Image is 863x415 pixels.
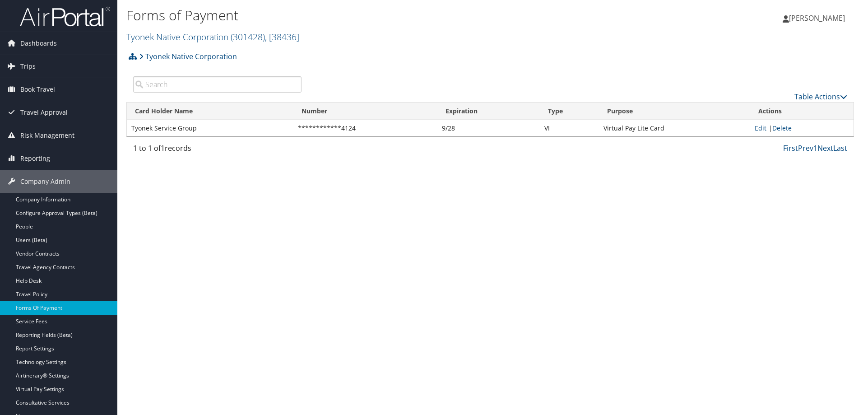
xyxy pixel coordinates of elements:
[133,143,302,158] div: 1 to 1 of records
[126,31,299,43] a: Tyonek Native Corporation
[20,6,110,27] img: airportal-logo.png
[127,120,293,136] td: Tyonek Service Group
[755,124,766,132] a: Edit
[20,124,74,147] span: Risk Management
[126,6,612,25] h1: Forms of Payment
[20,101,68,124] span: Travel Approval
[231,31,265,43] span: ( 301428 )
[293,103,437,120] th: Number
[783,5,854,32] a: [PERSON_NAME]
[817,143,833,153] a: Next
[127,103,293,120] th: Card Holder Name
[750,120,854,136] td: |
[794,92,847,102] a: Table Actions
[265,31,299,43] span: , [ 38436 ]
[813,143,817,153] a: 1
[161,143,165,153] span: 1
[750,103,854,120] th: Actions
[437,103,540,120] th: Expiration: activate to sort column ascending
[833,143,847,153] a: Last
[599,103,750,120] th: Purpose: activate to sort column ascending
[437,120,540,136] td: 9/28
[540,103,599,120] th: Type
[772,124,792,132] a: Delete
[798,143,813,153] a: Prev
[20,55,36,78] span: Trips
[133,76,302,93] input: Search
[789,13,845,23] span: [PERSON_NAME]
[20,170,70,193] span: Company Admin
[599,120,750,136] td: Virtual Pay Lite Card
[20,147,50,170] span: Reporting
[20,78,55,101] span: Book Travel
[540,120,599,136] td: VI
[783,143,798,153] a: First
[139,47,237,65] a: Tyonek Native Corporation
[20,32,57,55] span: Dashboards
